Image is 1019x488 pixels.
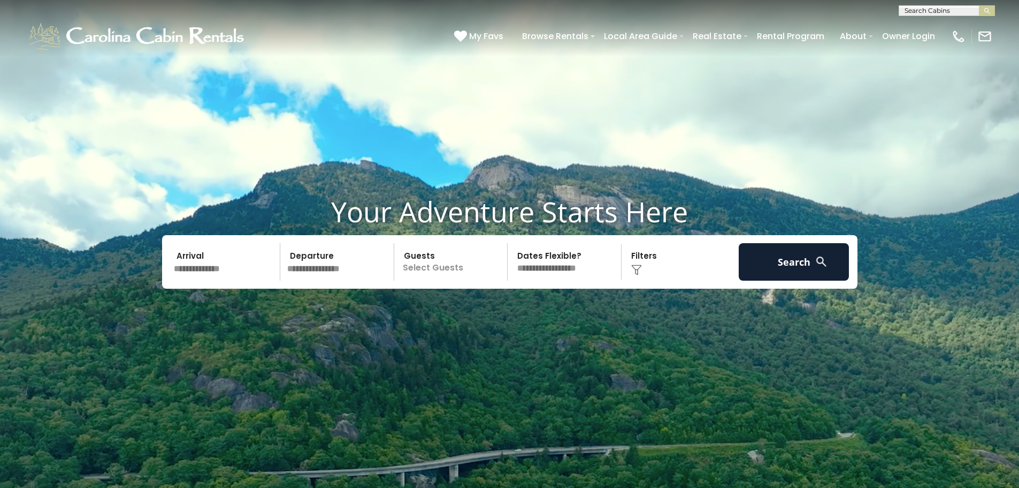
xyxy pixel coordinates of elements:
[739,243,849,281] button: Search
[951,29,966,44] img: phone-regular-white.png
[397,243,508,281] p: Select Guests
[599,27,683,46] a: Local Area Guide
[27,20,249,52] img: White-1-1-2.png
[469,29,503,43] span: My Favs
[977,29,992,44] img: mail-regular-white.png
[815,255,828,268] img: search-regular-white.png
[752,27,830,46] a: Rental Program
[8,195,1011,228] h1: Your Adventure Starts Here
[687,27,747,46] a: Real Estate
[631,265,642,275] img: filter--v1.png
[454,29,506,43] a: My Favs
[834,27,872,46] a: About
[877,27,940,46] a: Owner Login
[517,27,594,46] a: Browse Rentals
